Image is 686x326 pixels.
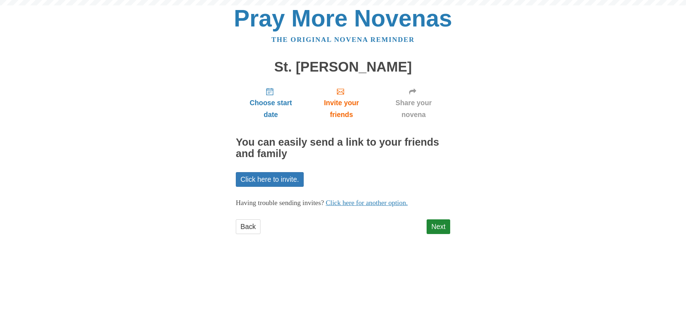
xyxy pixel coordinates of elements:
a: Click here to invite. [236,172,304,187]
h2: You can easily send a link to your friends and family [236,137,450,160]
a: Pray More Novenas [234,5,452,31]
a: Back [236,219,260,234]
span: Share your novena [384,97,443,121]
a: Next [427,219,450,234]
a: Share your novena [377,82,450,124]
a: The original novena reminder [272,36,415,43]
span: Choose start date [243,97,299,121]
a: Click here for another option. [326,199,408,206]
h1: St. [PERSON_NAME] [236,59,450,75]
span: Invite your friends [313,97,370,121]
span: Having trouble sending invites? [236,199,324,206]
a: Invite your friends [306,82,377,124]
a: Choose start date [236,82,306,124]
